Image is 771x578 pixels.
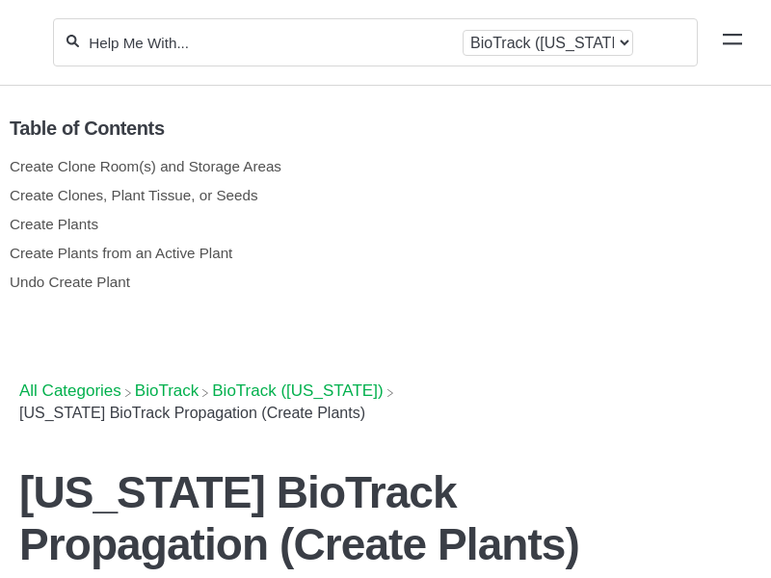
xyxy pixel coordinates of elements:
[212,381,383,401] span: ​BioTrack ([US_STATE])
[10,118,747,140] h5: Table of Contents
[135,381,199,400] a: BioTrack
[10,187,257,203] a: Create Clones, Plant Tissue, or Seeds
[212,381,383,400] a: BioTrack (New York)
[10,274,130,290] a: Undo Create Plant
[10,245,232,261] a: Create Plants from an Active Plant
[10,86,747,356] section: Table of Contents
[24,31,33,55] img: Flourish Help Center Logo
[19,381,121,401] span: All Categories
[723,33,742,52] a: Mobile navigation
[53,7,698,78] section: Search section
[19,466,694,570] h1: [US_STATE] BioTrack Propagation (Create Plants)
[10,216,98,232] a: Create Plants
[10,158,281,174] a: Create Clone Room(s) and Storage Areas
[19,405,365,421] span: [US_STATE] BioTrack Propagation (Create Plants)
[19,381,121,400] a: Breadcrumb link to All Categories
[87,34,455,52] input: Help Me With...
[135,381,199,401] span: ​BioTrack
